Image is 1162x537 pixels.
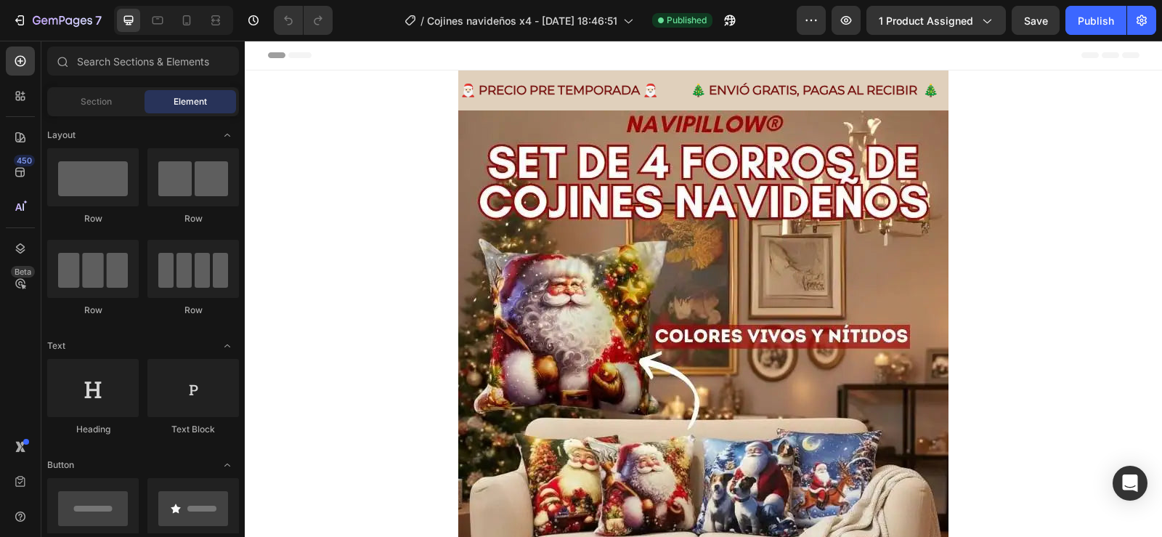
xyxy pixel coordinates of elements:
[147,423,239,436] div: Text Block
[47,459,74,472] span: Button
[47,423,139,436] div: Heading
[14,155,35,166] div: 450
[47,339,65,352] span: Text
[1024,15,1048,27] span: Save
[81,95,112,108] span: Section
[216,124,239,147] span: Toggle open
[95,12,102,29] p: 7
[216,453,239,477] span: Toggle open
[1065,6,1126,35] button: Publish
[1012,6,1060,35] button: Save
[6,6,108,35] button: 7
[420,13,424,28] span: /
[47,129,76,142] span: Layout
[1078,13,1114,28] div: Publish
[245,41,1162,537] iframe: Design area
[147,304,239,317] div: Row
[667,14,707,27] span: Published
[1113,466,1147,501] div: Open Intercom Messenger
[147,212,239,225] div: Row
[174,95,207,108] span: Element
[216,334,239,358] span: Toggle open
[11,266,35,278] div: Beta
[274,6,333,35] div: Undo/Redo
[47,47,239,76] input: Search Sections & Elements
[866,6,1006,35] button: 1 product assigned
[879,13,973,28] span: 1 product assigned
[47,304,139,317] div: Row
[47,212,139,225] div: Row
[427,13,617,28] span: Cojines navideños x4 - [DATE] 18:46:51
